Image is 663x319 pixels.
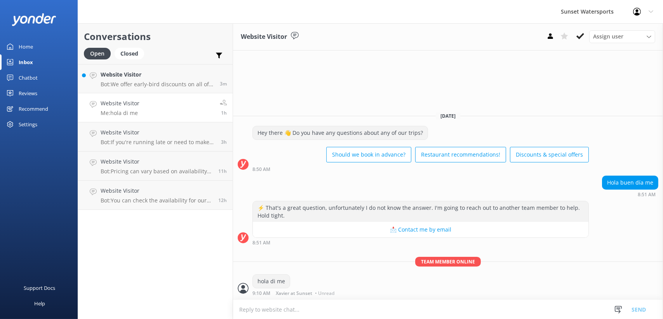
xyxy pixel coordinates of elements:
span: Sep 15 2025 08:10am (UTC -05:00) America/Cancun [221,110,227,116]
a: Open [84,49,115,58]
p: Me: hola di me [101,110,139,117]
span: Sep 14 2025 09:50pm (UTC -05:00) America/Cancun [218,197,227,204]
div: Recommend [19,101,48,117]
button: Should we book in advance? [326,147,411,162]
div: Open [84,48,111,59]
div: Home [19,39,33,54]
div: Sep 15 2025 07:51am (UTC -05:00) America/Cancun [602,192,658,197]
div: Settings [19,117,37,132]
div: Sep 15 2025 07:51am (UTC -05:00) America/Cancun [252,240,589,245]
div: ⚡ That's a great question, unfortunately I do not know the answer. I'm going to reach out to anot... [253,201,588,222]
div: Hey there 👋 Do you have any questions about any of our trips? [253,126,428,139]
a: Website VisitorMe:hola di me1h [78,93,233,122]
span: Sep 15 2025 06:25am (UTC -05:00) America/Cancun [221,139,227,145]
strong: 9:10 AM [252,291,270,296]
p: Bot: Pricing can vary based on availability and seasonality. If you're seeing a different price a... [101,168,212,175]
h4: Website Visitor [101,157,212,166]
div: Support Docs [24,280,56,296]
p: Bot: We offer early-bird discounts on all of our morning trips. When you book direct, we guarante... [101,81,214,88]
h4: Website Visitor [101,128,215,137]
p: Bot: You can check the availability for our sunset cruises and book your spot at [URL][DOMAIN_NAM... [101,197,212,204]
div: Sep 15 2025 08:10am (UTC -05:00) America/Cancun [252,290,336,296]
span: [DATE] [436,113,460,119]
div: Closed [115,48,144,59]
span: Xavier at Sunset [276,291,312,296]
div: hola di me [253,275,290,288]
h4: Website Visitor [101,70,214,79]
div: Chatbot [19,70,38,85]
img: yonder-white-logo.png [12,13,56,26]
a: Closed [115,49,148,58]
a: Website VisitorBot:If you're running late or need to make changes to your reservation, please giv... [78,122,233,152]
h2: Conversations [84,29,227,44]
span: Assign user [593,32,623,41]
button: 📩 Contact me by email [253,222,588,237]
div: Reviews [19,85,37,101]
span: Team member online [415,257,481,267]
span: Sep 14 2025 10:42pm (UTC -05:00) America/Cancun [218,168,227,174]
strong: 8:50 AM [252,167,270,172]
h3: Website Visitor [241,32,287,42]
div: Assign User [589,30,655,43]
p: Bot: If you're running late or need to make changes to your reservation, please give our office a... [101,139,215,146]
div: Sep 15 2025 07:50am (UTC -05:00) America/Cancun [252,166,589,172]
strong: 8:51 AM [252,241,270,245]
h4: Website Visitor [101,99,139,108]
div: Hola buen día me [602,176,658,189]
div: Inbox [19,54,33,70]
strong: 8:51 AM [638,192,656,197]
button: Discounts & special offers [510,147,589,162]
a: Website VisitorBot:You can check the availability for our sunset cruises and book your spot at [U... [78,181,233,210]
a: Website VisitorBot:Pricing can vary based on availability and seasonality. If you're seeing a dif... [78,152,233,181]
span: Sep 15 2025 10:06am (UTC -05:00) America/Cancun [220,80,227,87]
span: • Unread [315,291,334,296]
button: Restaurant recommendations! [415,147,506,162]
div: Help [34,296,45,311]
h4: Website Visitor [101,187,212,195]
a: Website VisitorBot:We offer early-bird discounts on all of our morning trips. When you book direc... [78,64,233,93]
